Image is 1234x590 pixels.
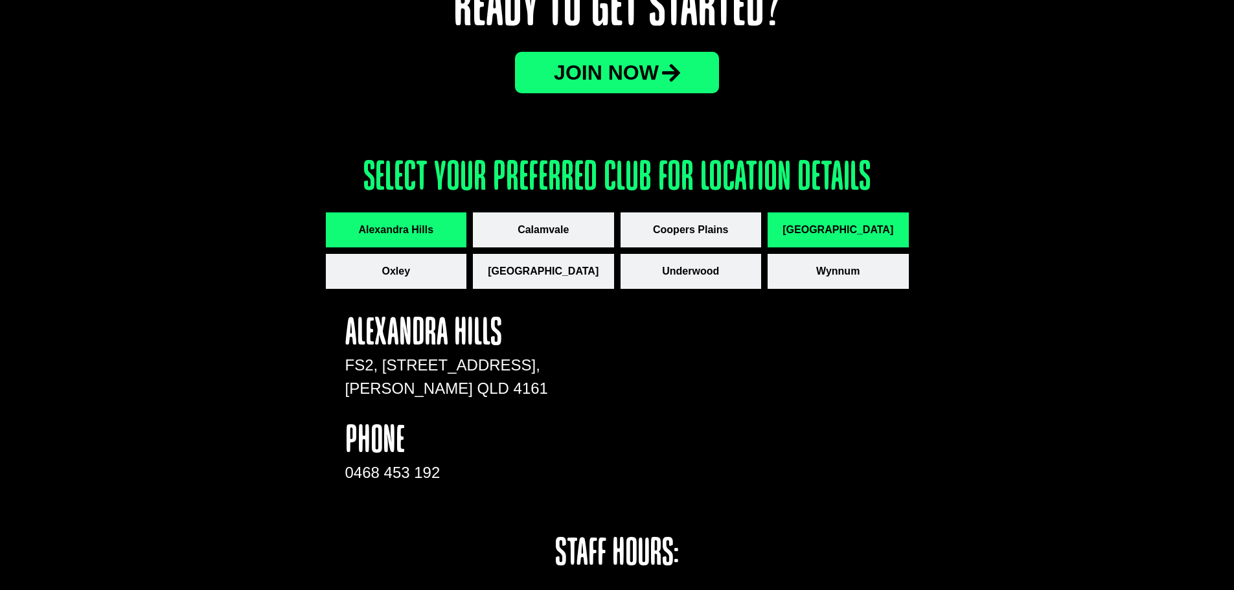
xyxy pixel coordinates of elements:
h4: Alexandra Hills [345,315,550,354]
span: Calamvale [518,222,569,238]
h4: phone [345,422,550,461]
h3: Select your preferred club for location details [326,158,909,199]
span: [GEOGRAPHIC_DATA] [783,222,893,238]
a: JOin now [515,52,719,93]
div: 0468 453 192 [345,461,550,484]
span: [GEOGRAPHIC_DATA] [488,264,599,279]
span: Underwood [662,264,719,279]
iframe: apbct__label_id__gravity_form [576,315,889,509]
p: FS2, [STREET_ADDRESS], [PERSON_NAME] QLD 4161 [345,354,550,400]
span: Wynnum [816,264,860,279]
h4: staff hours: [457,535,777,574]
span: Oxley [382,264,410,279]
span: Coopers Plains [653,222,728,238]
span: JOin now [554,62,659,83]
span: Alexandra Hills [358,222,433,238]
